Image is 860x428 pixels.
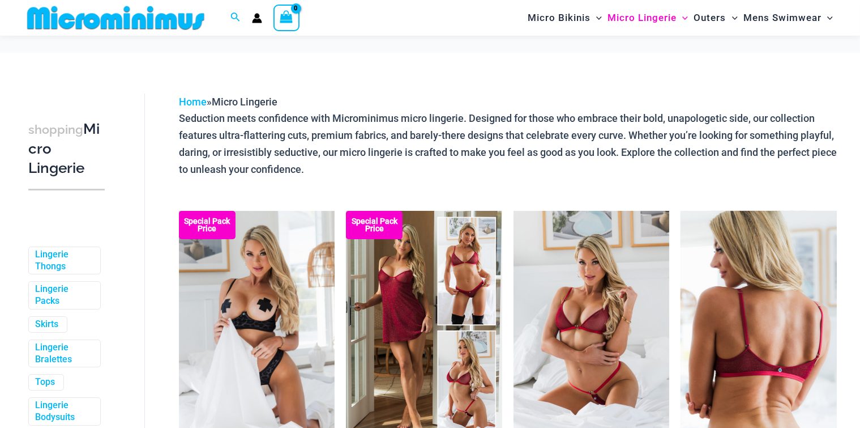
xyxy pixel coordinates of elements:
[35,342,92,366] a: Lingerie Bralettes
[28,120,105,177] h3: Micro Lingerie
[691,3,741,32] a: OutersMenu ToggleMenu Toggle
[35,400,92,423] a: Lingerie Bodysuits
[523,2,837,34] nav: Site Navigation
[607,3,677,32] span: Micro Lingerie
[743,3,822,32] span: Mens Swimwear
[179,218,236,232] b: Special Pack Price
[35,319,58,330] a: Skirts
[605,3,691,32] a: Micro LingerieMenu ToggleMenu Toggle
[179,96,277,108] span: »
[35,249,92,273] a: Lingerie Thongs
[677,3,688,32] span: Menu Toggle
[179,110,837,177] p: Seduction meets confidence with Microminimus micro lingerie. Designed for those who embrace their...
[726,3,738,32] span: Menu Toggle
[525,3,605,32] a: Micro BikinisMenu ToggleMenu Toggle
[230,11,241,25] a: Search icon link
[694,3,726,32] span: Outers
[212,96,277,108] span: Micro Lingerie
[35,376,55,388] a: Tops
[528,3,591,32] span: Micro Bikinis
[23,5,209,31] img: MM SHOP LOGO FLAT
[252,13,262,23] a: Account icon link
[346,218,403,232] b: Special Pack Price
[179,96,207,108] a: Home
[822,3,833,32] span: Menu Toggle
[741,3,836,32] a: Mens SwimwearMenu ToggleMenu Toggle
[28,122,83,137] span: shopping
[35,283,92,307] a: Lingerie Packs
[273,5,299,31] a: View Shopping Cart, empty
[591,3,602,32] span: Menu Toggle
